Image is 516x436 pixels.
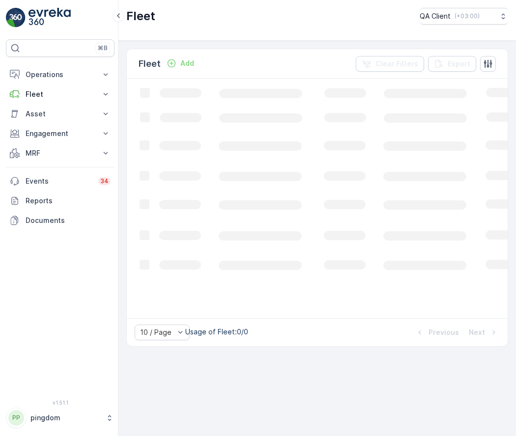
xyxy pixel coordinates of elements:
[100,177,109,185] p: 34
[26,176,92,186] p: Events
[26,216,111,225] p: Documents
[185,327,248,337] p: Usage of Fleet : 0/0
[469,327,485,337] p: Next
[375,59,418,69] p: Clear Filters
[6,143,115,163] button: MRF
[29,8,71,27] img: logo_light-DOdMpM7g.png
[420,11,451,21] p: QA Client
[6,84,115,104] button: Fleet
[163,57,198,69] button: Add
[6,400,115,406] span: v 1.51.1
[6,8,26,27] img: logo
[429,327,459,337] p: Previous
[26,129,95,138] p: Engagement
[6,211,115,230] a: Documents
[6,171,115,191] a: Events34
[6,408,115,428] button: PPpingdom
[6,191,115,211] a: Reports
[455,12,480,20] p: ( +03:00 )
[26,70,95,80] p: Operations
[30,413,101,423] p: pingdom
[98,44,108,52] p: ⌘B
[448,59,470,69] p: Export
[139,57,161,71] p: Fleet
[428,56,476,72] button: Export
[420,8,508,25] button: QA Client(+03:00)
[26,148,95,158] p: MRF
[6,124,115,143] button: Engagement
[26,89,95,99] p: Fleet
[26,196,111,206] p: Reports
[26,109,95,119] p: Asset
[356,56,424,72] button: Clear Filters
[6,65,115,84] button: Operations
[126,8,155,24] p: Fleet
[8,410,24,426] div: PP
[6,104,115,124] button: Asset
[414,327,460,338] button: Previous
[180,58,194,68] p: Add
[468,327,500,338] button: Next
